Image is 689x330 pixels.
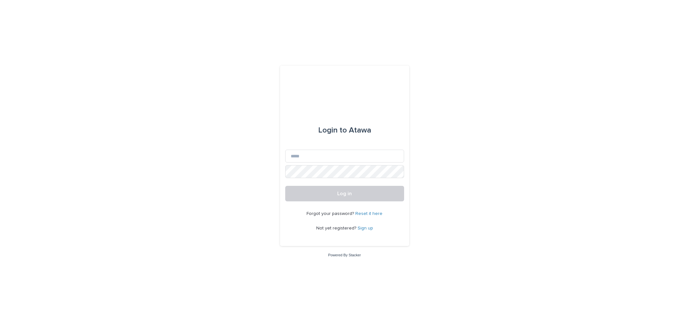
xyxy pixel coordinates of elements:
[316,226,358,230] span: Not yet registered?
[328,253,361,257] a: Powered By Stacker
[285,186,404,201] button: Log in
[337,191,352,196] span: Log in
[318,121,371,139] div: Atawa
[318,126,347,134] span: Login to
[307,211,355,216] span: Forgot your password?
[358,226,373,230] a: Sign up
[298,81,391,101] img: Ls34BcGeRexTGTNfXpUC
[355,211,382,216] a: Reset it here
